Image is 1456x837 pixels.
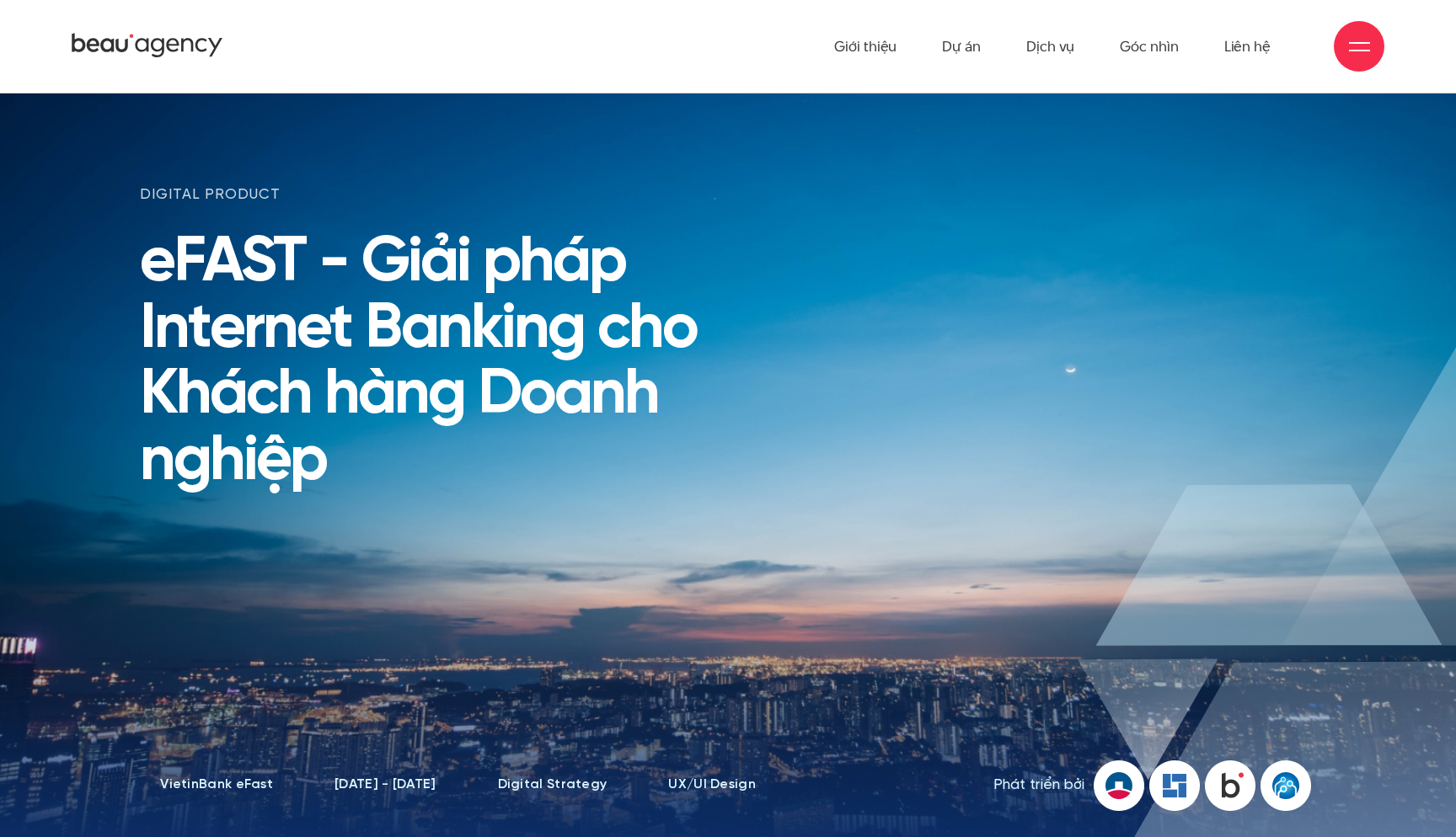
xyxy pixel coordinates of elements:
[993,776,1085,796] span: Phát triển bởi
[668,776,756,793] li: UX/UI Design
[160,776,273,793] li: VietinBank eFast
[140,231,816,496] h1: eFAST - Giải pháp Internet Banking cho Khách hàng Doanh nghiệp
[335,776,436,793] li: [DATE] - [DATE]
[140,185,281,205] span: digital product
[498,776,608,793] li: Digital Strategy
